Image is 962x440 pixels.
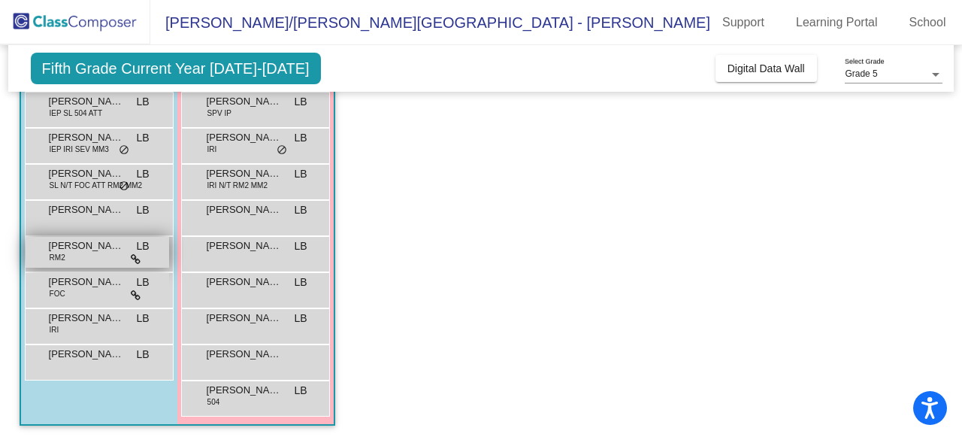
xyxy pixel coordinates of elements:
[294,166,307,182] span: LB
[845,68,877,79] span: Grade 5
[49,94,124,109] span: [PERSON_NAME]
[207,202,282,217] span: [PERSON_NAME]
[49,166,124,181] span: [PERSON_NAME]
[294,275,307,290] span: LB
[49,347,124,362] span: [PERSON_NAME]
[207,396,220,408] span: 504
[49,202,124,217] span: [PERSON_NAME]
[136,275,149,290] span: LB
[207,144,217,155] span: IRI
[207,180,268,191] span: IRI N/T RM2 MM2
[207,311,282,326] span: [PERSON_NAME]
[207,166,282,181] span: [PERSON_NAME]
[728,62,805,74] span: Digital Data Wall
[50,324,59,335] span: IRI
[49,311,124,326] span: [PERSON_NAME]
[50,180,143,191] span: SL N/T FOC ATT RM2 MM2
[136,94,149,110] span: LB
[31,53,321,84] span: Fifth Grade Current Year [DATE]-[DATE]
[49,275,124,290] span: [PERSON_NAME]
[50,108,102,119] span: IEP SL 504 ATT
[277,144,287,156] span: do_not_disturb_alt
[294,130,307,146] span: LB
[294,311,307,326] span: LB
[49,238,124,253] span: [PERSON_NAME]
[136,202,149,218] span: LB
[784,11,890,35] a: Learning Portal
[119,144,129,156] span: do_not_disturb_alt
[207,108,231,119] span: SPV IP
[294,238,307,254] span: LB
[207,238,282,253] span: [PERSON_NAME]
[207,130,282,145] span: [PERSON_NAME]
[136,347,149,363] span: LB
[50,288,65,299] span: FOC
[150,11,710,35] span: [PERSON_NAME]/[PERSON_NAME][GEOGRAPHIC_DATA] - [PERSON_NAME]
[136,238,149,254] span: LB
[136,166,149,182] span: LB
[897,11,958,35] a: School
[136,130,149,146] span: LB
[207,383,282,398] span: [PERSON_NAME]
[715,55,817,82] button: Digital Data Wall
[50,252,65,263] span: RM2
[294,94,307,110] span: LB
[119,181,129,193] span: do_not_disturb_alt
[207,347,282,362] span: [PERSON_NAME] [PERSON_NAME]
[49,130,124,145] span: [PERSON_NAME]
[294,202,307,218] span: LB
[294,383,307,399] span: LB
[207,275,282,290] span: [PERSON_NAME]
[50,144,109,155] span: IEP IRI SEV MM3
[207,94,282,109] span: [PERSON_NAME]
[710,11,776,35] a: Support
[136,311,149,326] span: LB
